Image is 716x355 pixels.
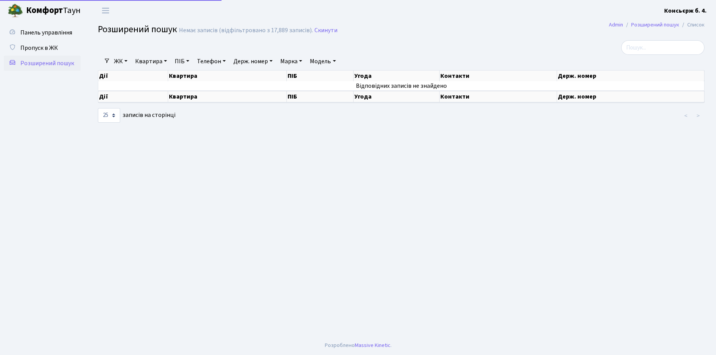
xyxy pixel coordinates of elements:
[664,6,707,15] a: Консьєрж б. 4.
[609,21,623,29] a: Admin
[111,55,131,68] a: ЖК
[168,91,287,102] th: Квартира
[98,108,120,123] select: записів на сторінці
[98,91,168,102] th: Дії
[194,55,229,68] a: Телефон
[96,4,115,17] button: Переключити навігацію
[4,40,81,56] a: Пропуск в ЖК
[307,55,339,68] a: Модель
[20,44,58,52] span: Пропуск в ЖК
[277,55,305,68] a: Марка
[631,21,679,29] a: Розширений пошук
[314,27,337,34] a: Скинути
[26,4,81,17] span: Таун
[621,40,704,55] input: Пошук...
[354,71,440,81] th: Угода
[20,28,72,37] span: Панель управління
[325,341,392,350] div: Розроблено .
[132,55,170,68] a: Квартира
[4,25,81,40] a: Панель управління
[557,91,704,102] th: Держ. номер
[179,27,313,34] div: Немає записів (відфільтровано з 17,889 записів).
[4,56,81,71] a: Розширений пошук
[172,55,192,68] a: ПІБ
[8,3,23,18] img: logo.png
[354,91,440,102] th: Угода
[557,71,704,81] th: Держ. номер
[26,4,63,16] b: Комфорт
[287,91,354,102] th: ПІБ
[98,23,177,36] span: Розширений пошук
[440,71,557,81] th: Контакти
[98,81,704,90] td: Відповідних записів не знайдено
[440,91,557,102] th: Контакти
[597,17,716,33] nav: breadcrumb
[664,7,707,15] b: Консьєрж б. 4.
[98,71,168,81] th: Дії
[168,71,287,81] th: Квартира
[230,55,276,68] a: Держ. номер
[287,71,354,81] th: ПІБ
[355,341,390,349] a: Massive Kinetic
[679,21,704,29] li: Список
[98,108,175,123] label: записів на сторінці
[20,59,74,67] span: Розширений пошук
